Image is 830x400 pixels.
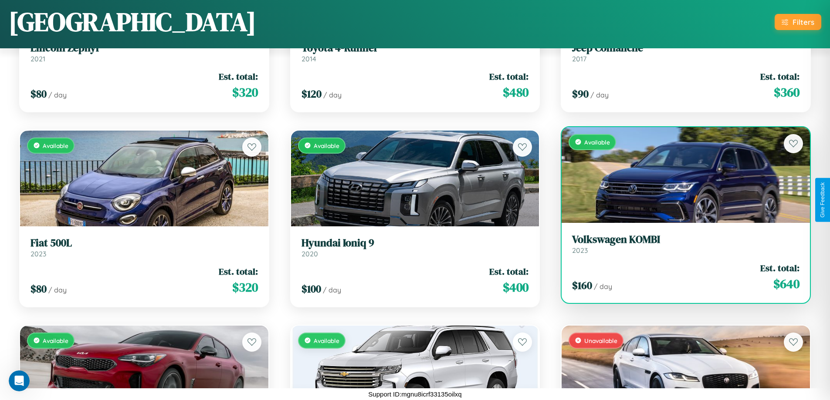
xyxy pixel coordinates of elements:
[9,370,30,391] iframe: Intercom live chat
[572,278,592,292] span: $ 160
[774,84,800,101] span: $ 360
[773,275,800,292] span: $ 640
[302,249,318,258] span: 2020
[503,84,528,101] span: $ 480
[590,91,609,99] span: / day
[489,265,528,278] span: Est. total:
[323,286,341,294] span: / day
[594,282,612,291] span: / day
[232,84,258,101] span: $ 320
[323,91,342,99] span: / day
[572,233,800,255] a: Volkswagen KOMBI2023
[219,265,258,278] span: Est. total:
[314,337,339,344] span: Available
[793,17,814,27] div: Filters
[584,337,617,344] span: Unavailable
[30,54,45,63] span: 2021
[489,70,528,83] span: Est. total:
[572,87,589,101] span: $ 90
[760,262,800,274] span: Est. total:
[302,237,529,249] h3: Hyundai Ioniq 9
[302,42,529,54] h3: Toyota 4-Runner
[584,138,610,146] span: Available
[760,70,800,83] span: Est. total:
[368,388,461,400] p: Support ID: mgnu8icrf33135oilxq
[572,54,586,63] span: 2017
[43,142,68,149] span: Available
[572,42,800,54] h3: Jeep Comanche
[30,282,47,296] span: $ 80
[302,87,322,101] span: $ 120
[30,237,258,249] h3: Fiat 500L
[572,246,588,255] span: 2023
[30,42,258,54] h3: Lincoln Zephyr
[314,142,339,149] span: Available
[219,70,258,83] span: Est. total:
[775,14,821,30] button: Filters
[30,249,46,258] span: 2023
[302,282,321,296] span: $ 100
[48,91,67,99] span: / day
[572,233,800,246] h3: Volkswagen KOMBI
[302,237,529,258] a: Hyundai Ioniq 92020
[820,182,826,218] div: Give Feedback
[572,42,800,63] a: Jeep Comanche2017
[232,279,258,296] span: $ 320
[9,4,256,40] h1: [GEOGRAPHIC_DATA]
[302,54,316,63] span: 2014
[43,337,68,344] span: Available
[48,286,67,294] span: / day
[30,237,258,258] a: Fiat 500L2023
[30,42,258,63] a: Lincoln Zephyr2021
[30,87,47,101] span: $ 80
[503,279,528,296] span: $ 400
[302,42,529,63] a: Toyota 4-Runner2014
